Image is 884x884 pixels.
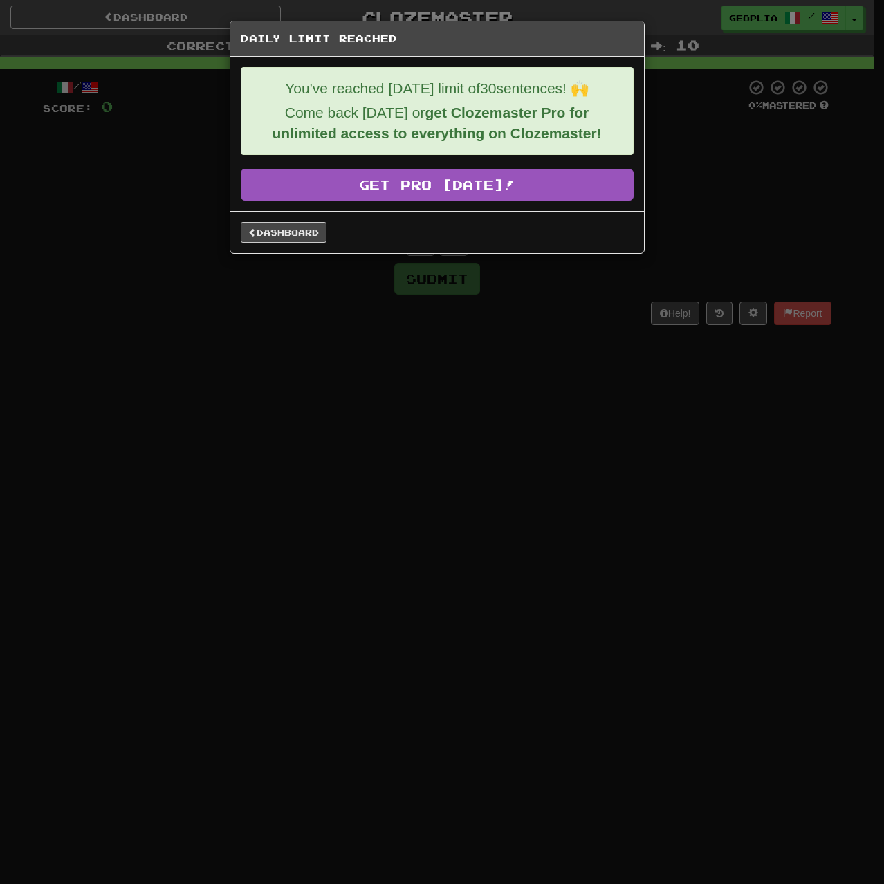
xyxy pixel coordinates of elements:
a: Get Pro [DATE]! [241,169,634,201]
h5: Daily Limit Reached [241,32,634,46]
p: Come back [DATE] or [252,102,623,144]
a: Dashboard [241,222,326,243]
strong: get Clozemaster Pro for unlimited access to everything on Clozemaster! [272,104,601,141]
p: You've reached [DATE] limit of 30 sentences! 🙌 [252,78,623,99]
